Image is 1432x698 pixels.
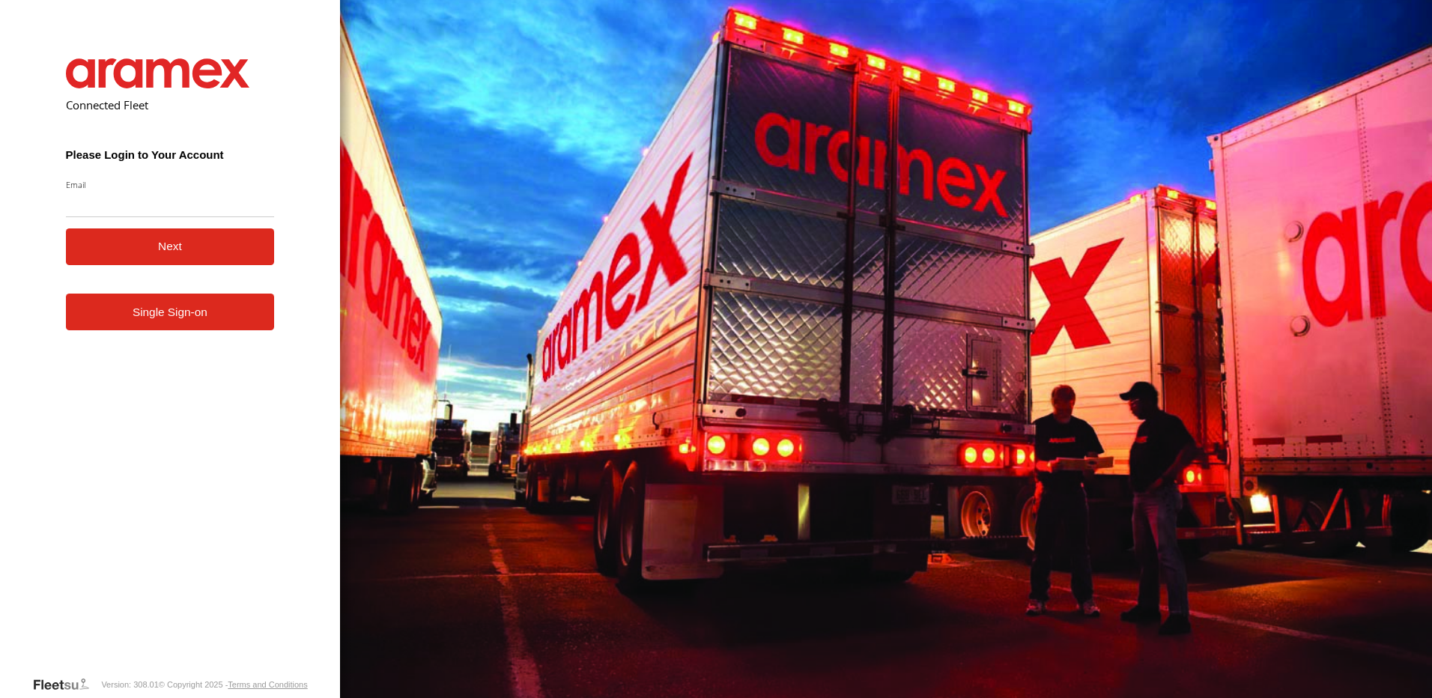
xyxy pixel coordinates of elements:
[228,680,307,689] a: Terms and Conditions
[66,179,275,190] label: Email
[66,58,250,88] img: Aramex
[66,294,275,330] a: Single Sign-on
[66,148,275,161] h3: Please Login to Your Account
[159,680,308,689] div: © Copyright 2025 -
[66,228,275,265] button: Next
[66,97,275,112] h2: Connected Fleet
[101,680,158,689] div: Version: 308.01
[32,677,101,692] a: Visit our Website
